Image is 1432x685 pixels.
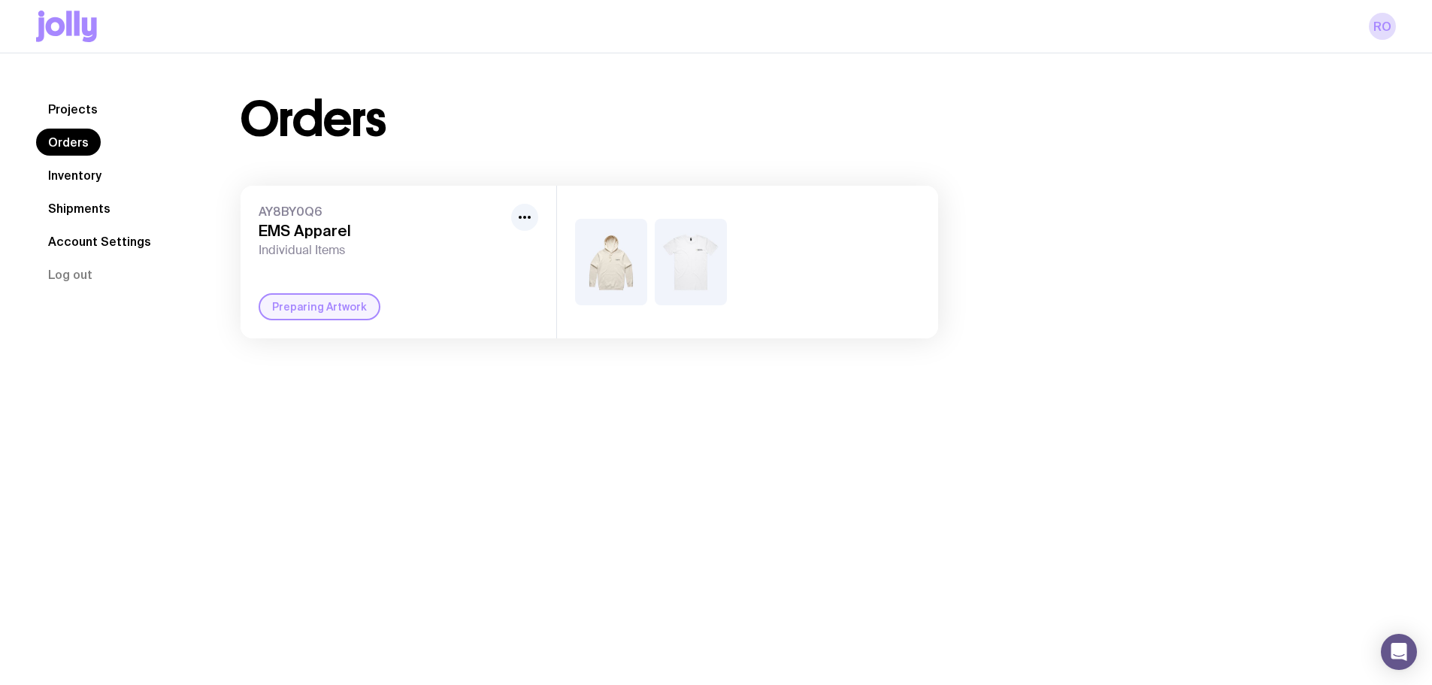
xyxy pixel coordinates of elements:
[259,204,505,219] span: AY8BY0Q6
[36,95,110,123] a: Projects
[1381,634,1417,670] div: Open Intercom Messenger
[259,222,505,240] h3: EMS Apparel
[36,162,114,189] a: Inventory
[259,293,380,320] div: Preparing Artwork
[36,261,104,288] button: Log out
[36,195,123,222] a: Shipments
[36,129,101,156] a: Orders
[259,243,505,258] span: Individual Items
[36,228,163,255] a: Account Settings
[241,95,386,144] h1: Orders
[1369,13,1396,40] a: RO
